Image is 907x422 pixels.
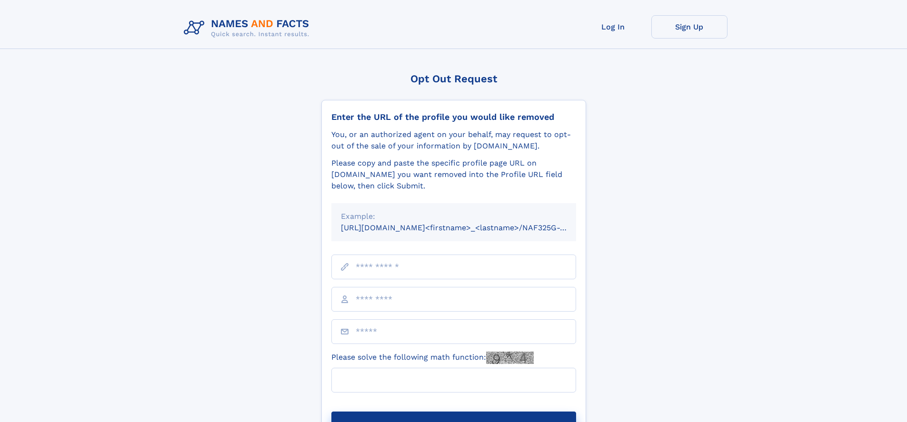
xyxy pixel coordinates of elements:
[331,129,576,152] div: You, or an authorized agent on your behalf, may request to opt-out of the sale of your informatio...
[331,352,534,364] label: Please solve the following math function:
[341,223,594,232] small: [URL][DOMAIN_NAME]<firstname>_<lastname>/NAF325G-xxxxxxxx
[575,15,651,39] a: Log In
[321,73,586,85] div: Opt Out Request
[180,15,317,41] img: Logo Names and Facts
[331,112,576,122] div: Enter the URL of the profile you would like removed
[341,211,567,222] div: Example:
[651,15,728,39] a: Sign Up
[331,157,576,192] div: Please copy and paste the specific profile page URL on [DOMAIN_NAME] you want removed into the Pr...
